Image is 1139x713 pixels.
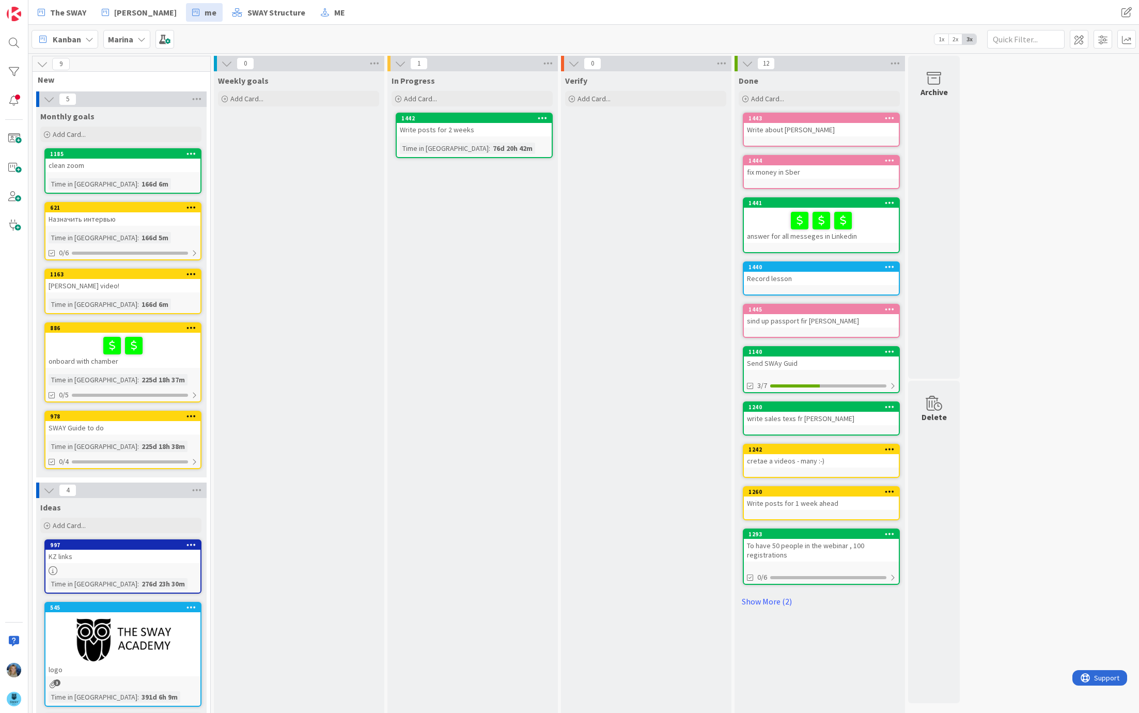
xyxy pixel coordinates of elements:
span: 0/6 [757,572,767,583]
div: 1260 [748,488,899,495]
div: Time in [GEOGRAPHIC_DATA] [400,143,489,154]
div: 1443 [744,114,899,123]
div: 1293 [744,530,899,539]
img: avatar [7,692,21,706]
div: Time in [GEOGRAPHIC_DATA] [49,178,137,190]
span: ME [334,6,345,19]
span: Ideas [40,502,61,513]
div: 997 [50,541,200,549]
span: Weekly goals [218,75,269,86]
div: 978SWAY Guide to do [45,412,200,435]
span: New [38,74,197,85]
div: Archive [920,86,948,98]
div: clean zoom [45,159,200,172]
div: 225d 18h 38m [139,441,188,452]
span: [PERSON_NAME] [114,6,177,19]
div: 1444 [748,157,899,164]
div: 1140Send SWAy Guid [744,347,899,370]
div: Send SWAy Guid [744,357,899,370]
span: Monthly goals [40,111,95,121]
div: 276d 23h 30m [139,578,188,590]
div: 1443 [748,115,899,122]
div: Time in [GEOGRAPHIC_DATA] [49,578,137,590]
div: 1240 [748,404,899,411]
div: answer for all messeges in Linkedin [744,208,899,243]
div: 545logo [45,603,200,676]
span: Add Card... [404,94,437,103]
span: 0 [237,57,254,70]
img: Visit kanbanzone.com [7,7,21,21]
div: SWAY Guide to do [45,421,200,435]
div: 1445 [744,305,899,314]
input: Quick Filter... [987,30,1065,49]
div: 1185clean zoom [45,149,200,172]
div: 1442 [397,114,552,123]
div: sind up passport fir [PERSON_NAME] [744,314,899,328]
div: 166d 6m [139,178,171,190]
div: logo [45,663,200,676]
div: Time in [GEOGRAPHIC_DATA] [49,374,137,385]
span: 4 [59,484,76,497]
div: 1163[PERSON_NAME] video! [45,270,200,292]
span: 3x [962,34,976,44]
div: [PERSON_NAME] video! [45,279,200,292]
span: : [137,178,139,190]
span: 0/5 [59,390,69,400]
div: 166d 6m [139,299,171,310]
div: 1140 [744,347,899,357]
span: : [137,691,139,703]
div: 1260 [744,487,899,497]
div: Time in [GEOGRAPHIC_DATA] [49,299,137,310]
div: write sales texs fr [PERSON_NAME] [744,412,899,425]
div: 1140 [748,348,899,355]
div: Write posts for 1 week ahead [744,497,899,510]
div: 545 [50,604,200,611]
div: 1441 [744,198,899,208]
div: 1240 [744,402,899,412]
span: Done [739,75,758,86]
div: 621 [50,204,200,211]
div: Time in [GEOGRAPHIC_DATA] [49,232,137,243]
div: 621 [45,203,200,212]
div: 886 [50,324,200,332]
div: 1293 [748,531,899,538]
div: 886 [45,323,200,333]
div: 1445sind up passport fir [PERSON_NAME] [744,305,899,328]
div: 1445 [748,306,899,313]
a: ME [315,3,351,22]
div: 978 [45,412,200,421]
div: 1163 [45,270,200,279]
div: 1240write sales texs fr [PERSON_NAME] [744,402,899,425]
div: 1163 [50,271,200,278]
span: Add Card... [53,130,86,139]
span: 12 [757,57,775,70]
span: : [489,143,490,154]
span: Add Card... [230,94,263,103]
div: Write about [PERSON_NAME] [744,123,899,136]
div: 545 [45,603,200,612]
div: 1293To have 50 people in the webinar , 100 registrations [744,530,899,562]
a: SWAY Structure [226,3,311,22]
span: 1x [934,34,948,44]
a: The SWAY [32,3,92,22]
span: : [137,441,139,452]
div: cretae a videos - many :-) [744,454,899,468]
div: 76d 20h 42m [490,143,535,154]
div: 1185 [45,149,200,159]
div: Time in [GEOGRAPHIC_DATA] [49,441,137,452]
span: Add Card... [53,521,86,530]
div: fix money in Sber [744,165,899,179]
a: me [186,3,223,22]
div: 1443Write about [PERSON_NAME] [744,114,899,136]
div: Write posts for 2 weeks [397,123,552,136]
a: [PERSON_NAME] [96,3,183,22]
div: 1440Record lesson [744,262,899,285]
div: To have 50 people in the webinar , 100 registrations [744,539,899,562]
span: The SWAY [50,6,86,19]
div: 1242 [744,445,899,454]
div: 997 [45,540,200,550]
span: SWAY Structure [247,6,305,19]
span: 1 [410,57,428,70]
div: 1442Write posts for 2 weeks [397,114,552,136]
span: 5 [59,93,76,105]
